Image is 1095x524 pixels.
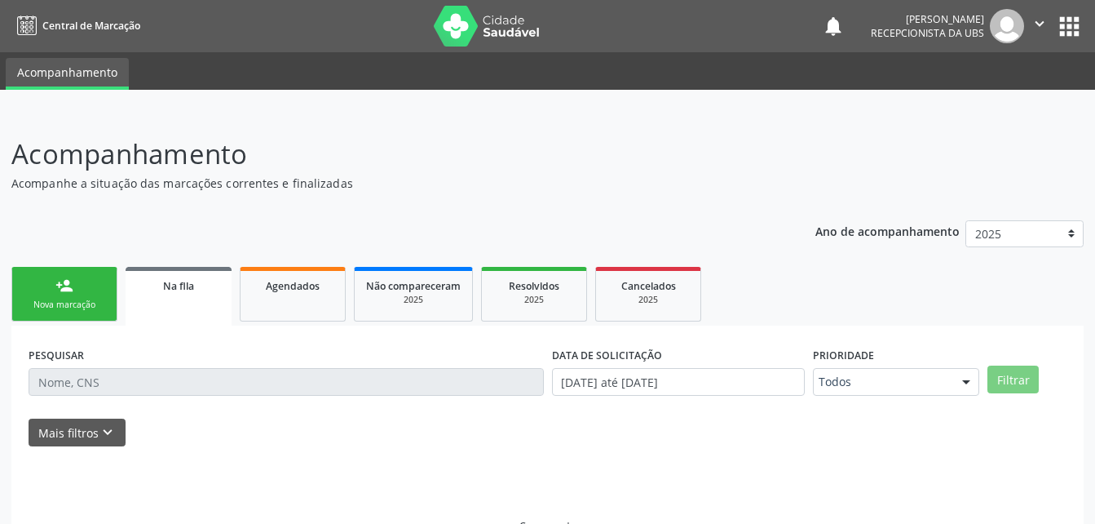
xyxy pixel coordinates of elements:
span: Todos [819,374,946,390]
p: Ano de acompanhamento [815,220,960,241]
span: Não compareceram [366,279,461,293]
input: Nome, CNS [29,368,544,396]
label: PESQUISAR [29,343,84,368]
button: notifications [822,15,845,38]
div: person_add [55,277,73,295]
button: Mais filtroskeyboard_arrow_down [29,419,126,447]
span: Agendados [266,279,320,293]
span: Na fila [163,279,194,293]
button:  [1024,9,1055,43]
span: Cancelados [621,279,676,293]
div: 2025 [607,294,689,306]
button: Filtrar [987,366,1039,393]
img: img [990,9,1024,43]
a: Central de Marcação [11,12,140,39]
div: [PERSON_NAME] [871,12,984,26]
p: Acompanhe a situação das marcações correntes e finalizadas [11,175,762,192]
i: keyboard_arrow_down [99,424,117,442]
div: Nova marcação [24,299,105,311]
label: Prioridade [813,343,874,368]
button: apps [1055,12,1084,41]
span: Central de Marcação [42,19,140,33]
div: 2025 [493,294,575,306]
span: Resolvidos [509,279,559,293]
span: Recepcionista da UBS [871,26,984,40]
p: Acompanhamento [11,134,762,175]
a: Acompanhamento [6,58,129,90]
input: Selecione um intervalo [552,368,806,396]
div: 2025 [366,294,461,306]
i:  [1031,15,1049,33]
label: DATA DE SOLICITAÇÃO [552,343,662,368]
